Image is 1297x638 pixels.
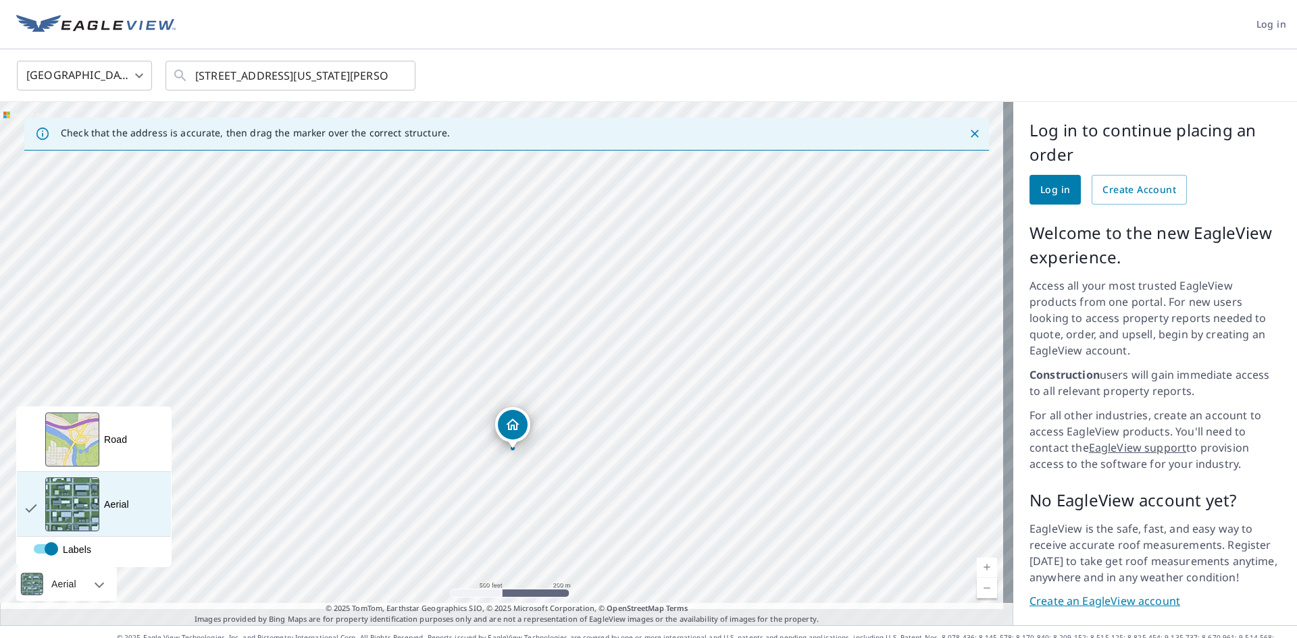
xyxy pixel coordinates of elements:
div: Aerial [47,567,80,601]
p: EagleView is the safe, fast, and easy way to receive accurate roof measurements. Register [DATE] ... [1029,521,1281,585]
span: © 2025 TomTom, Earthstar Geographics SIO, © 2025 Microsoft Corporation, © [326,603,688,614]
span: Log in [1256,16,1286,33]
span: Create Account [1102,182,1176,198]
div: Road [104,433,127,446]
a: Current Level 16, Zoom In [977,558,997,578]
p: Log in to continue placing an order [1029,118,1281,167]
input: Search by address or latitude-longitude [195,57,388,95]
p: Access all your most trusted EagleView products from one portal. For new users looking to access ... [1029,277,1281,358]
p: No EagleView account yet? [1029,488,1281,512]
strong: Construction [1029,367,1100,382]
a: OpenStreetMap [607,603,663,613]
div: Aerial [104,498,129,511]
button: Close [966,125,984,142]
a: Current Level 16, Zoom Out [977,578,997,598]
div: enabled [17,537,171,566]
label: Labels [17,543,198,556]
p: Welcome to the new EagleView experience. [1029,221,1281,269]
div: Dropped pin, building 1, Residential property, 100 Georgia Ave Newton, MS 39345 [495,407,530,449]
a: Create Account [1092,175,1187,205]
a: EagleView support [1089,440,1187,455]
p: For all other industries, create an account to access EagleView products. You'll need to contact ... [1029,407,1281,472]
div: [GEOGRAPHIC_DATA] [17,57,152,95]
img: EV Logo [16,15,176,35]
span: Log in [1040,182,1070,198]
a: Create an EagleView account [1029,593,1281,609]
a: Log in [1029,175,1081,205]
a: Terms [666,603,688,613]
div: View aerial and more... [16,406,172,567]
div: Aerial [16,567,117,601]
p: users will gain immediate access to all relevant property reports. [1029,367,1281,399]
p: Check that the address is accurate, then drag the marker over the correct structure. [61,127,450,139]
